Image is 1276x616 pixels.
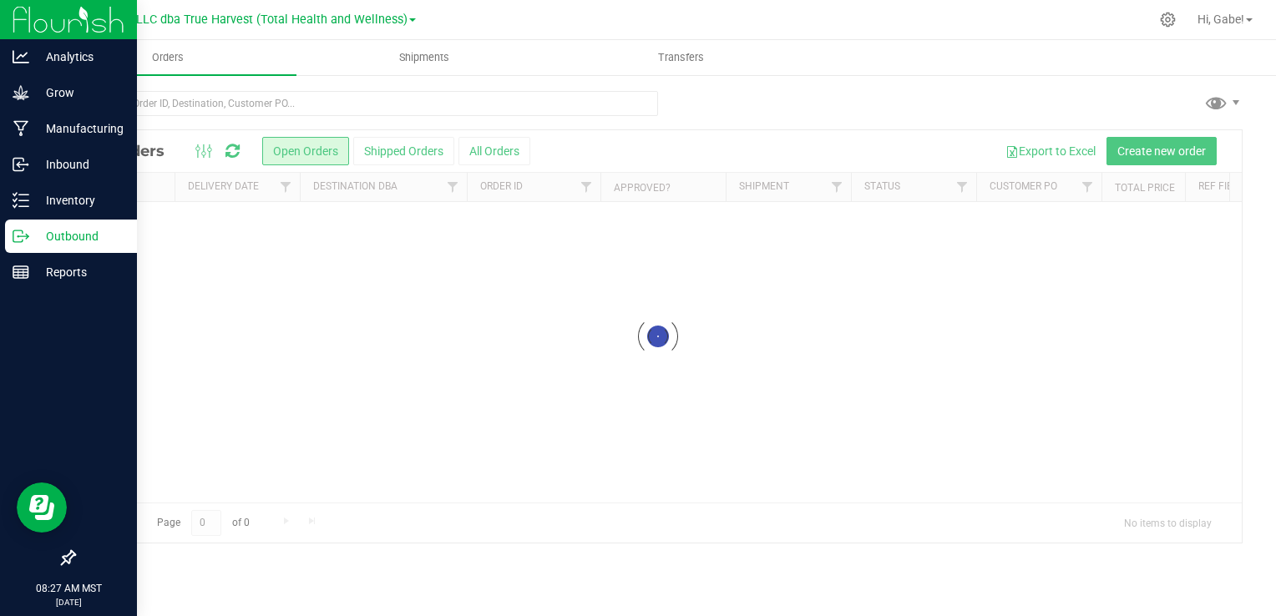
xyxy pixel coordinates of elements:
[13,228,29,245] inline-svg: Outbound
[8,581,129,596] p: 08:27 AM MST
[296,40,553,75] a: Shipments
[29,154,129,174] p: Inbound
[13,48,29,65] inline-svg: Analytics
[73,91,658,116] input: Search Order ID, Destination, Customer PO...
[13,120,29,137] inline-svg: Manufacturing
[377,50,472,65] span: Shipments
[29,119,129,139] p: Manufacturing
[13,264,29,280] inline-svg: Reports
[29,226,129,246] p: Outbound
[1198,13,1244,26] span: Hi, Gabe!
[40,40,296,75] a: Orders
[129,50,206,65] span: Orders
[48,13,408,27] span: DXR FINANCE 4 LLC dba True Harvest (Total Health and Wellness)
[553,40,809,75] a: Transfers
[29,190,129,210] p: Inventory
[8,596,129,608] p: [DATE]
[29,83,129,103] p: Grow
[635,50,727,65] span: Transfers
[29,47,129,67] p: Analytics
[13,192,29,209] inline-svg: Inventory
[17,482,67,533] iframe: Resource center
[13,156,29,173] inline-svg: Inbound
[13,84,29,101] inline-svg: Grow
[29,262,129,282] p: Reports
[1157,12,1178,28] div: Manage settings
